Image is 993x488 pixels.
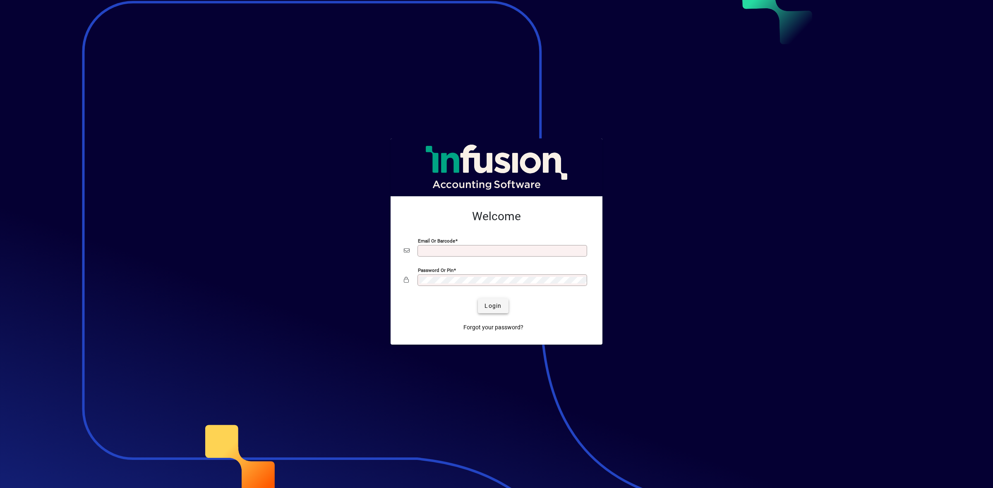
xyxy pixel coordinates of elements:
[478,298,508,313] button: Login
[404,209,589,224] h2: Welcome
[418,267,453,273] mat-label: Password or Pin
[485,302,501,310] span: Login
[418,238,455,244] mat-label: Email or Barcode
[463,323,523,332] span: Forgot your password?
[460,320,527,335] a: Forgot your password?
